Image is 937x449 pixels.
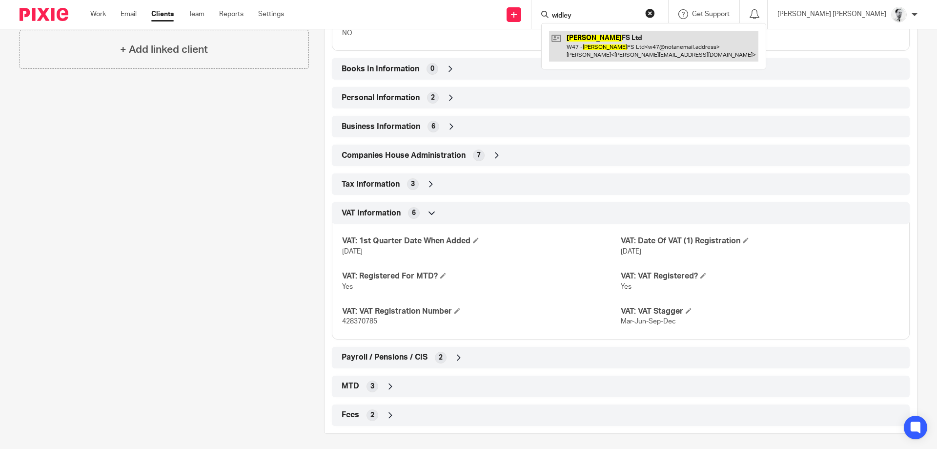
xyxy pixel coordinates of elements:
[431,122,435,131] span: 6
[342,306,621,317] h4: VAT: VAT Registration Number
[621,236,899,246] h4: VAT: Date Of VAT (1) Registration
[411,179,415,189] span: 3
[342,30,352,37] span: NO
[551,12,639,21] input: Search
[342,248,363,255] span: [DATE]
[431,93,435,103] span: 2
[342,410,359,420] span: Fees
[477,150,481,160] span: 7
[258,9,284,19] a: Settings
[342,64,419,74] span: Books In Information
[439,353,443,363] span: 2
[151,9,174,19] a: Clients
[90,9,106,19] a: Work
[219,9,244,19] a: Reports
[342,150,466,161] span: Companies House Administration
[342,271,621,281] h4: VAT: Registered For MTD?
[342,352,428,363] span: Payroll / Pensions / CIS
[120,42,208,57] h4: + Add linked client
[621,271,899,281] h4: VAT: VAT Registered?
[645,8,655,18] button: Clear
[412,208,416,218] span: 6
[342,122,420,132] span: Business Information
[342,93,420,103] span: Personal Information
[188,9,204,19] a: Team
[342,381,359,391] span: MTD
[621,248,641,255] span: [DATE]
[342,208,401,218] span: VAT Information
[342,318,377,325] span: 428370785
[692,11,730,18] span: Get Support
[777,9,886,19] p: [PERSON_NAME] [PERSON_NAME]
[20,8,68,21] img: Pixie
[370,382,374,391] span: 3
[342,179,400,190] span: Tax Information
[891,7,907,22] img: Mass_2025.jpg
[342,236,621,246] h4: VAT: 1st Quarter Date When Added
[621,283,631,290] span: Yes
[342,283,353,290] span: Yes
[621,306,899,317] h4: VAT: VAT Stagger
[430,64,434,74] span: 0
[121,9,137,19] a: Email
[621,318,676,325] span: Mar-Jun-Sep-Dec
[370,410,374,420] span: 2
